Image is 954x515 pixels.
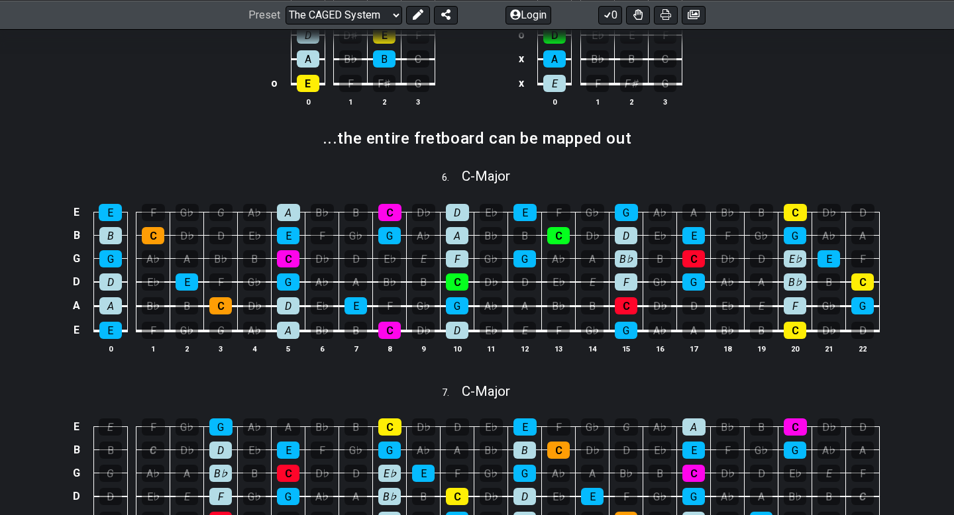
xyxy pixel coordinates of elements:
div: A [682,204,706,221]
div: B [412,273,435,291]
div: F [547,204,570,221]
div: E [176,273,198,291]
div: E [513,418,537,436]
div: A [344,273,367,291]
th: 2 [615,95,649,109]
div: D♭ [716,250,739,267]
div: A♭ [311,488,333,505]
div: E [412,250,435,267]
div: E♭ [586,26,609,44]
td: x [513,71,529,96]
div: G [446,297,468,314]
div: D♭ [412,322,435,339]
div: A [344,488,367,505]
th: 0 [291,95,325,109]
button: Toggle Dexterity for all fretkits [626,5,650,24]
div: D [209,227,232,244]
div: D♭ [311,465,333,482]
div: C [784,418,807,436]
div: A♭ [547,465,570,482]
th: 22 [846,342,880,355]
div: E♭ [784,465,806,482]
div: A [99,297,122,314]
div: B♭ [378,488,401,505]
div: G [615,204,638,221]
div: G♭ [581,322,604,339]
div: B [620,50,643,68]
td: A [69,293,85,318]
span: 6 . [442,171,462,185]
th: 9 [407,342,441,355]
th: 18 [711,342,745,355]
div: B♭ [716,418,739,436]
div: B♭ [586,50,609,68]
th: 1 [334,95,368,109]
div: F [716,442,739,459]
td: o [513,23,529,47]
div: E [412,465,435,482]
div: C [784,204,807,221]
div: G [851,297,874,314]
div: B♭ [615,250,637,267]
div: A [750,273,772,291]
div: D [344,465,367,482]
button: Print [654,5,678,24]
div: B♭ [480,227,502,244]
div: G [513,250,536,267]
div: F [547,418,570,436]
div: A♭ [547,250,570,267]
div: A♭ [412,227,435,244]
th: 20 [778,342,812,355]
div: E [682,442,705,459]
div: B♭ [209,465,232,482]
th: 16 [643,342,677,355]
div: G♭ [649,273,671,291]
div: B♭ [547,297,570,314]
div: A♭ [243,204,266,221]
div: E [513,322,536,339]
div: C [209,297,232,314]
div: D♯ [339,26,362,44]
div: D♭ [311,250,333,267]
div: E♭ [142,273,164,291]
div: C [615,297,637,314]
td: E [69,201,85,224]
div: D♭ [818,204,841,221]
div: A♭ [818,227,840,244]
div: E♭ [142,488,164,505]
div: B♭ [311,204,334,221]
div: D [851,418,874,436]
div: A [277,418,300,436]
div: F [654,26,676,44]
div: G♭ [581,204,604,221]
div: D [446,322,468,339]
div: A [297,50,319,68]
div: B [412,488,435,505]
div: G♭ [176,322,198,339]
div: E♭ [784,250,806,267]
div: A [277,204,300,221]
span: 7 . [442,386,462,400]
div: G♭ [818,297,840,314]
div: F [784,297,806,314]
div: A [513,297,536,314]
div: B [243,250,266,267]
div: B [750,418,773,436]
th: 4 [238,342,272,355]
div: F♯ [620,75,643,92]
div: D [513,273,536,291]
div: D♭ [480,273,502,291]
div: G [615,418,638,436]
td: G [69,461,85,485]
button: Share Preset [434,5,458,24]
th: 0 [538,95,572,109]
div: E [344,297,367,314]
div: C [851,273,874,291]
div: G [654,75,676,92]
div: B [99,227,122,244]
th: 2 [368,95,401,109]
div: E♭ [649,442,671,459]
div: B♭ [339,50,362,68]
div: F [339,75,362,92]
div: B♭ [716,322,739,339]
